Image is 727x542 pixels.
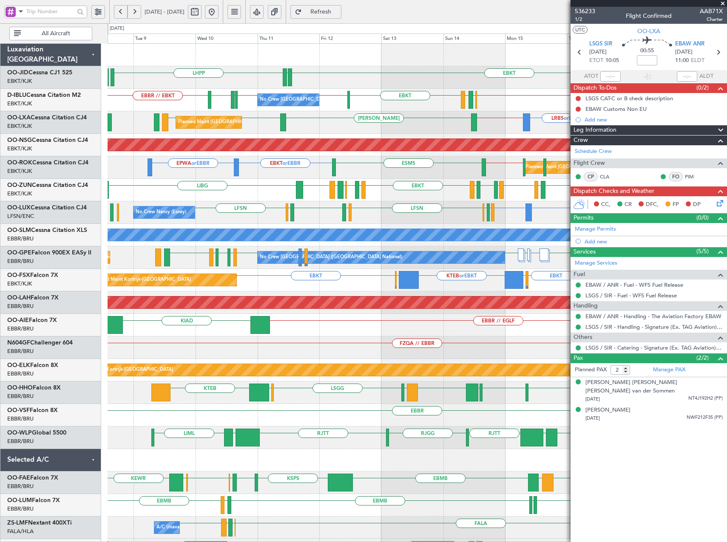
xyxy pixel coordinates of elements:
[574,125,616,135] span: Leg Information
[7,272,30,278] span: OO-FSX
[156,521,192,534] div: A/C Unavailable
[675,56,689,65] span: 11:00
[7,182,88,188] a: OO-ZUNCessna Citation CJ4
[7,280,32,288] a: EBKT/KJK
[7,137,88,143] a: OO-NSGCessna Citation CJ4
[443,34,505,44] div: Sun 14
[585,105,647,113] div: EBAW Customs Non EU
[260,251,402,264] div: No Crew [GEOGRAPHIC_DATA] ([GEOGRAPHIC_DATA] National)
[673,200,679,209] span: FP
[7,182,32,188] span: OO-ZUN
[7,250,31,256] span: OO-GPE
[626,11,672,20] div: Flight Confirmed
[574,135,588,145] span: Crew
[675,40,704,48] span: EBAW ANR
[136,206,186,219] div: No Crew Nancy (Essey)
[574,301,598,311] span: Handling
[7,137,32,143] span: OO-NSG
[685,173,704,181] a: PIM
[7,362,58,368] a: OO-ELKFalcon 8X
[600,71,621,82] input: --:--
[7,407,30,413] span: OO-VSF
[696,213,709,222] span: (0/0)
[7,362,30,368] span: OO-ELK
[687,414,723,421] span: NWF212F35 (PP)
[7,475,58,481] a: OO-FAEFalcon 7X
[7,340,73,346] a: N604GFChallenger 604
[7,235,34,243] a: EBBR/BRU
[589,48,607,56] span: [DATE]
[7,295,31,301] span: OO-LAH
[573,26,588,34] button: UTC
[7,497,60,503] a: OO-LUMFalcon 7X
[7,317,29,323] span: OO-AIE
[696,247,709,256] span: (5/5)
[7,385,61,391] a: OO-HHOFalcon 8X
[7,190,32,198] a: EBKT/KJK
[585,281,683,288] a: EBAW / ANR - Fuel - WFS Fuel Release
[260,93,402,106] div: No Crew [GEOGRAPHIC_DATA] ([GEOGRAPHIC_DATA] National)
[7,272,58,278] a: OO-FSXFalcon 7X
[7,475,30,481] span: OO-FAE
[26,5,74,18] input: Trip Number
[7,70,72,76] a: OO-JIDCessna CJ1 525
[145,8,185,16] span: [DATE] - [DATE]
[574,333,592,342] span: Others
[575,7,595,16] span: 536233
[601,200,611,209] span: CC,
[23,31,89,37] span: All Aircraft
[589,40,612,48] span: LSGS SIR
[585,292,677,299] a: LSGS / SIR - Fuel - WFS Fuel Release
[7,257,34,265] a: EBBR/BRU
[7,407,58,413] a: OO-VSFFalcon 8X
[585,116,723,123] div: Add new
[699,72,713,81] span: ALDT
[92,274,191,286] div: Planned Maint Kortrijk-[GEOGRAPHIC_DATA]
[7,212,34,220] a: LFSN/ENC
[7,520,28,526] span: ZS-LMF
[574,186,654,196] span: Dispatch Checks and Weather
[7,325,34,333] a: EBBR/BRU
[585,95,673,102] div: LSGS CAT-C or B check description
[7,392,34,400] a: EBBR/BRU
[7,70,28,76] span: OO-JID
[567,34,629,44] div: Tue 16
[7,205,87,211] a: OO-LUXCessna Citation CJ4
[381,34,443,44] div: Sat 13
[575,16,595,23] span: 1/2
[653,366,685,374] a: Manage PAX
[7,520,72,526] a: ZS-LMFNextant 400XTi
[7,205,31,211] span: OO-LUX
[584,72,598,81] span: ATOT
[696,353,709,362] span: (2/2)
[675,48,693,56] span: [DATE]
[9,27,92,40] button: All Aircraft
[575,225,616,234] a: Manage Permits
[7,115,31,121] span: OO-LXA
[575,147,612,156] a: Schedule Crew
[196,34,258,44] div: Wed 10
[574,158,605,168] span: Flight Crew
[7,483,34,490] a: EBBR/BRU
[585,344,723,351] a: LSGS / SIR - Catering - Signature (Ex. TAG Aviation) LSGS / SIR
[640,47,654,55] span: 00:55
[7,302,34,310] a: EBBR/BRU
[505,34,567,44] div: Mon 15
[605,56,619,65] span: 10:05
[646,200,659,209] span: DFC,
[575,259,617,268] a: Manage Services
[110,25,124,32] div: [DATE]
[7,385,33,391] span: OO-HHO
[7,438,34,445] a: EBBR/BRU
[7,430,32,436] span: OO-WLP
[585,415,600,421] span: [DATE]
[691,56,704,65] span: ELDT
[7,145,32,152] a: EBKT/KJK
[669,172,683,181] div: FO
[574,83,616,93] span: Dispatch To-Dos
[7,370,34,378] a: EBBR/BRU
[319,34,381,44] div: Fri 12
[7,340,30,346] span: N604GF
[7,227,31,233] span: OO-SLM
[700,16,723,23] span: Charter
